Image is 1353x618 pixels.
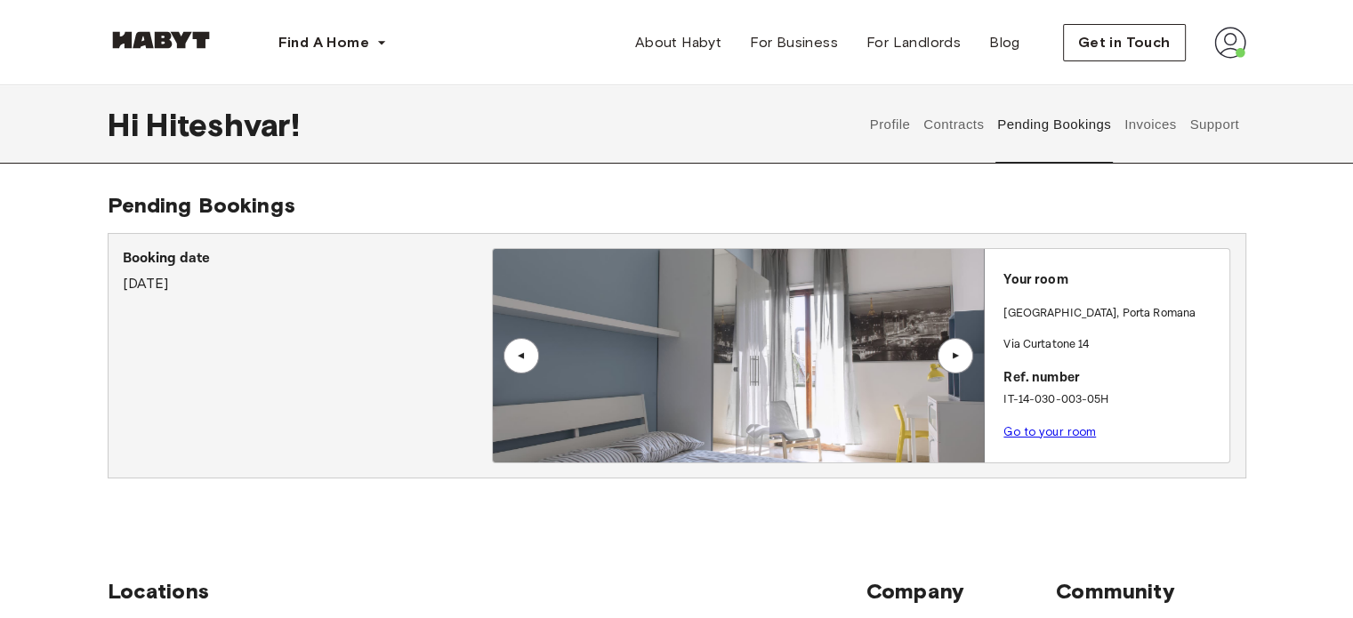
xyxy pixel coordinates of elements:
[995,85,1114,164] button: Pending Bookings
[146,106,301,143] span: Hiteshvar !
[1003,425,1096,438] a: Go to your room
[975,25,1035,60] a: Blog
[493,249,984,462] img: Image of the room
[1003,305,1196,323] p: [GEOGRAPHIC_DATA] , Porta Romana
[989,32,1020,53] span: Blog
[946,350,964,361] div: ▲
[1003,368,1222,389] p: Ref. number
[852,25,975,60] a: For Landlords
[866,32,961,53] span: For Landlords
[635,32,721,53] span: About Habyt
[108,578,866,605] span: Locations
[108,31,214,49] img: Habyt
[1003,270,1222,291] p: Your room
[863,85,1245,164] div: user profile tabs
[750,32,838,53] span: For Business
[867,85,913,164] button: Profile
[108,106,146,143] span: Hi
[1003,391,1222,409] p: IT-14-030-003-05H
[1003,336,1222,354] p: Via Curtatone 14
[108,192,295,218] span: Pending Bookings
[512,350,530,361] div: ▲
[621,25,736,60] a: About Habyt
[736,25,852,60] a: For Business
[1214,27,1246,59] img: avatar
[1063,24,1186,61] button: Get in Touch
[1056,578,1245,605] span: Community
[866,578,1056,605] span: Company
[123,248,492,294] div: [DATE]
[1078,32,1171,53] span: Get in Touch
[922,85,987,164] button: Contracts
[1188,85,1242,164] button: Support
[123,248,492,269] p: Booking date
[1122,85,1178,164] button: Invoices
[264,25,401,60] button: Find A Home
[278,32,369,53] span: Find A Home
